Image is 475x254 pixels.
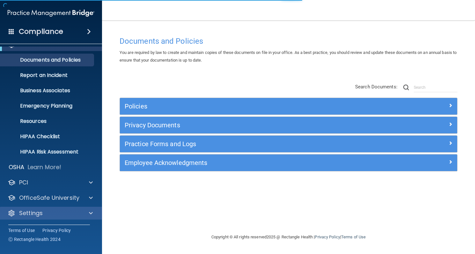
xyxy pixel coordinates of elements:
a: Employee Acknowledgments [125,158,452,168]
p: Resources [4,118,91,124]
img: ic-search.3b580494.png [403,85,409,90]
h4: Documents and Policies [120,37,457,45]
a: Settings [8,209,93,217]
a: OfficeSafe University [8,194,93,202]
a: Terms of Use [8,227,35,234]
span: Search Documents: [355,84,398,90]
p: Settings [19,209,43,217]
input: Search [414,83,457,92]
h4: Compliance [19,27,63,36]
p: HIPAA Checklist [4,133,91,140]
p: Report an Incident [4,72,91,78]
div: Copyright © All rights reserved 2025 @ Rectangle Health | | [172,227,405,247]
p: PCI [19,179,28,186]
p: Emergency Planning [4,103,91,109]
p: OSHA [9,163,25,171]
h5: Privacy Documents [125,122,368,129]
a: Privacy Policy [315,235,340,239]
h5: Policies [125,103,368,110]
a: Practice Forms and Logs [125,139,452,149]
span: Ⓒ Rectangle Health 2024 [8,236,61,243]
h5: Employee Acknowledgments [125,159,368,166]
span: You are required by law to create and maintain copies of these documents on file in your office. ... [120,50,457,63]
p: Learn More! [28,163,62,171]
p: Documents and Policies [4,57,91,63]
a: Privacy Documents [125,120,452,130]
a: Terms of Use [341,235,366,239]
h5: Practice Forms and Logs [125,140,368,147]
p: Business Associates [4,87,91,94]
p: OfficeSafe University [19,194,79,202]
a: Policies [125,101,452,111]
img: PMB logo [8,7,94,19]
a: Privacy Policy [42,227,71,234]
p: HIPAA Risk Assessment [4,149,91,155]
a: PCI [8,179,93,186]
